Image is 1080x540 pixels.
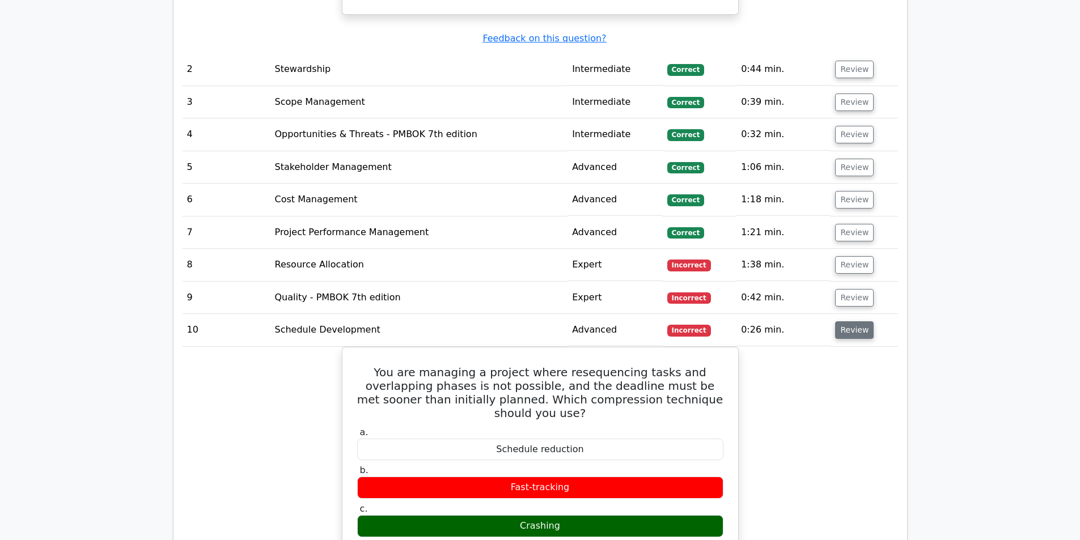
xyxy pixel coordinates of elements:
button: Review [835,256,874,274]
td: 10 [183,314,270,346]
td: Resource Allocation [270,249,568,281]
span: Incorrect [667,260,711,271]
div: Schedule reduction [357,439,723,461]
button: Review [835,321,874,339]
button: Review [835,126,874,143]
span: Incorrect [667,292,711,304]
td: Quality - PMBOK 7th edition [270,282,568,314]
td: Scope Management [270,86,568,118]
span: b. [360,465,369,475]
button: Review [835,61,874,78]
span: Correct [667,227,704,239]
td: 0:26 min. [736,314,831,346]
td: Stakeholder Management [270,151,568,184]
td: 5 [183,151,270,184]
span: Correct [667,162,704,173]
a: Feedback on this question? [482,33,606,44]
span: c. [360,503,368,514]
td: 3 [183,86,270,118]
td: 1:06 min. [736,151,831,184]
button: Review [835,159,874,176]
span: a. [360,427,369,437]
div: Fast-tracking [357,477,723,499]
td: 2 [183,53,270,86]
td: 8 [183,249,270,281]
td: 1:21 min. [736,216,831,249]
td: 0:32 min. [736,118,831,151]
td: 6 [183,184,270,216]
td: 1:38 min. [736,249,831,281]
td: Opportunities & Threats - PMBOK 7th edition [270,118,568,151]
td: Advanced [567,314,663,346]
td: Advanced [567,216,663,249]
td: 0:42 min. [736,282,831,314]
td: Schedule Development [270,314,568,346]
td: Stewardship [270,53,568,86]
span: Incorrect [667,325,711,336]
td: Intermediate [567,86,663,118]
button: Review [835,224,874,241]
button: Review [835,289,874,307]
td: Intermediate [567,118,663,151]
td: Advanced [567,184,663,216]
span: Correct [667,194,704,206]
span: Correct [667,64,704,75]
td: Intermediate [567,53,663,86]
td: 9 [183,282,270,314]
div: Crashing [357,515,723,537]
h5: You are managing a project where resequencing tasks and overlapping phases is not possible, and t... [356,365,725,420]
td: 1:18 min. [736,184,831,216]
td: Project Performance Management [270,216,568,249]
button: Review [835,93,874,111]
td: 0:44 min. [736,53,831,86]
td: 7 [183,216,270,249]
td: Cost Management [270,184,568,216]
td: 0:39 min. [736,86,831,118]
button: Review [835,191,874,209]
span: Correct [667,97,704,108]
td: Expert [567,249,663,281]
td: Advanced [567,151,663,184]
span: Correct [667,129,704,141]
td: 4 [183,118,270,151]
td: Expert [567,282,663,314]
